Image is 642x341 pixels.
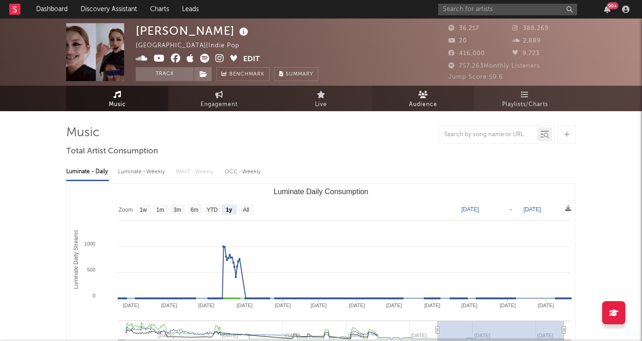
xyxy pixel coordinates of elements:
[157,207,164,213] text: 1m
[512,25,549,32] span: 388,269
[136,40,250,51] div: [GEOGRAPHIC_DATA] | Indie Pop
[523,206,541,213] text: [DATE]
[109,99,126,110] span: Music
[229,69,264,80] span: Benchmark
[207,207,218,213] text: YTD
[198,303,214,308] text: [DATE]
[270,86,372,111] a: Live
[448,51,485,57] span: 416,000
[87,267,95,272] text: 500
[448,25,479,32] span: 36,217
[136,67,194,81] button: Track
[243,207,249,213] text: All
[311,303,327,308] text: [DATE]
[438,4,577,15] input: Search for artists
[136,23,251,38] div: [PERSON_NAME]
[448,63,540,69] span: 757,263 Monthly Listeners
[168,86,270,111] a: Engagement
[201,99,238,110] span: Engagement
[84,241,95,246] text: 1000
[474,86,576,111] a: Playlists/Charts
[448,38,467,44] span: 20
[174,207,182,213] text: 3m
[372,86,474,111] a: Audience
[512,38,541,44] span: 2,889
[226,207,233,213] text: 1y
[93,293,95,298] text: 0
[448,74,503,80] span: Jump Score: 59.6
[225,164,262,180] div: OCC - Weekly
[409,99,437,110] span: Audience
[461,303,478,308] text: [DATE]
[118,164,167,180] div: Luminate - Weekly
[191,207,199,213] text: 6m
[461,206,479,213] text: [DATE]
[274,67,318,81] button: Summary
[243,54,260,65] button: Edit
[502,99,548,110] span: Playlists/Charts
[508,206,513,213] text: →
[275,303,291,308] text: [DATE]
[73,230,79,289] text: Luminate Daily Streams
[604,6,611,13] button: 99+
[66,146,158,157] span: Total Artist Consumption
[315,99,327,110] span: Live
[512,51,540,57] span: 9,723
[66,164,109,180] div: Luminate - Daily
[349,303,365,308] text: [DATE]
[237,303,253,308] text: [DATE]
[440,131,537,139] input: Search by song name or URL
[500,303,516,308] text: [DATE]
[274,188,369,196] text: Luminate Daily Consumption
[607,2,618,9] div: 99 +
[424,303,441,308] text: [DATE]
[538,303,554,308] text: [DATE]
[286,72,313,77] span: Summary
[123,303,139,308] text: [DATE]
[216,67,270,81] a: Benchmark
[140,207,147,213] text: 1w
[119,207,133,213] text: Zoom
[161,303,177,308] text: [DATE]
[66,86,168,111] a: Music
[386,303,402,308] text: [DATE]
